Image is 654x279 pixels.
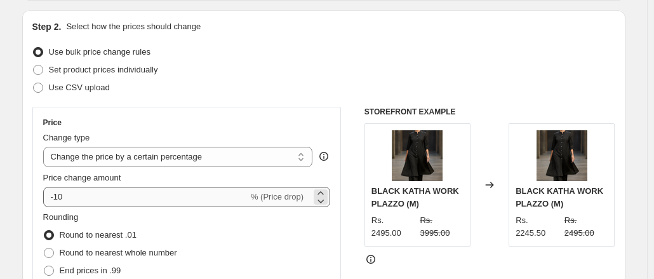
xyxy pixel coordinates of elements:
[32,20,62,33] h2: Step 2.
[66,20,201,33] p: Select how the prices should change
[392,130,443,181] img: Black_Katha_work_80x.png
[43,187,248,207] input: -15
[43,133,90,142] span: Change type
[537,130,587,181] img: Black_Katha_work_80x.png
[516,214,559,240] div: Rs. 2245.50
[420,214,464,240] strike: Rs. 3995.00
[49,83,110,92] span: Use CSV upload
[516,186,603,208] span: BLACK KATHA WORK PLAZZO (M)
[49,65,158,74] span: Set product prices individually
[49,47,150,57] span: Use bulk price change rules
[564,214,608,240] strike: Rs. 2495.00
[371,186,459,208] span: BLACK KATHA WORK PLAZZO (M)
[317,150,330,163] div: help
[364,107,615,117] h6: STOREFRONT EXAMPLE
[43,173,121,182] span: Price change amount
[60,266,121,275] span: End prices in .99
[60,248,177,257] span: Round to nearest whole number
[43,212,79,222] span: Rounding
[60,230,137,240] span: Round to nearest .01
[43,118,62,128] h3: Price
[371,214,415,240] div: Rs. 2495.00
[251,192,304,201] span: % (Price drop)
